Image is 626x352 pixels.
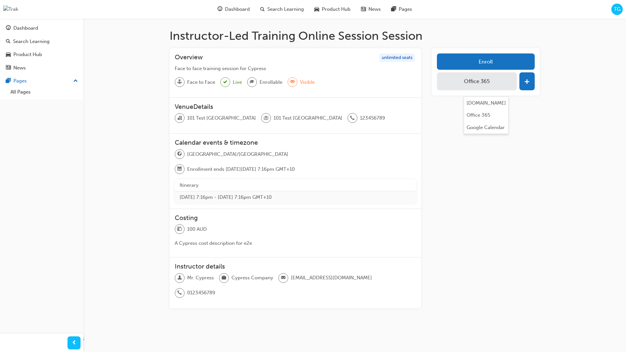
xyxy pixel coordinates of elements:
span: phone-icon [177,289,182,297]
div: Pages [13,77,27,85]
button: Pages [3,75,81,87]
span: Enrollment ends [DATE][DATE] 7:16pm GMT+10 [187,166,295,173]
span: graduationCap-icon [250,78,254,86]
span: Live [233,79,242,86]
span: search-icon [6,39,10,45]
span: briefcase-icon [222,274,226,282]
a: news-iconNews [356,3,386,16]
div: unlimited seats [380,53,415,62]
span: Enrollable [260,79,282,86]
span: calendar-icon [177,165,182,173]
span: eye-icon [290,78,295,86]
span: guage-icon [217,5,222,13]
button: DashboardSearch LearningProduct HubNews [3,21,81,75]
a: All Pages [8,87,81,97]
span: 101 Test [GEOGRAPHIC_DATA] [187,114,256,122]
span: pages-icon [6,78,11,84]
a: Dashboard [3,22,81,34]
th: Itinerary [175,179,416,191]
span: 101 Test [GEOGRAPHIC_DATA] [274,114,342,122]
span: Pages [399,6,412,13]
div: [DOMAIN_NAME] [467,99,506,107]
div: Google Calendar [467,124,505,131]
a: pages-iconPages [386,3,417,16]
h3: Costing [175,214,416,222]
span: organisation-icon [177,114,182,123]
h3: Instructor details [175,263,416,270]
h3: VenueDetails [175,103,416,110]
span: email-icon [281,274,286,282]
a: News [3,62,81,74]
span: Product Hub [322,6,350,13]
span: money-icon [177,225,182,233]
span: location-icon [264,114,268,123]
span: A Cypress cost description for e2e [175,240,252,246]
a: Search Learning [3,36,81,48]
span: sessionType_FACE_TO_FACE-icon [177,78,182,86]
span: tick-icon [223,78,227,86]
h1: Instructor-Led Training Online Session Session [170,29,540,43]
h3: Calendar events & timezone [175,139,416,146]
div: Search Learning [13,38,50,45]
span: car-icon [314,5,319,13]
button: Enroll [437,53,534,70]
span: Dashboard [225,6,250,13]
span: Mr. Cypress [187,274,214,282]
span: Face to face training session for Cypress [175,66,266,71]
span: plus-icon [524,79,530,85]
span: phone-icon [350,114,355,123]
span: 123456789 [360,114,385,122]
span: car-icon [6,52,11,58]
span: news-icon [6,65,11,71]
button: plus-icon [519,72,535,90]
span: pages-icon [391,5,396,13]
span: 0123456789 [187,289,215,297]
div: News [13,64,26,72]
button: Office 365 [437,72,516,90]
span: Search Learning [267,6,304,13]
span: news-icon [361,5,366,13]
div: Office 365 [467,111,490,119]
h3: Overview [175,53,203,62]
button: Office 365 [464,109,508,122]
a: Product Hub [3,49,81,61]
button: TG [611,4,623,15]
a: car-iconProduct Hub [309,3,356,16]
span: Face to Face [187,79,215,86]
span: up-icon [73,77,78,85]
span: [EMAIL_ADDRESS][DOMAIN_NAME] [291,274,372,282]
span: prev-icon [72,339,77,347]
span: News [368,6,381,13]
span: TG [614,6,620,13]
span: [GEOGRAPHIC_DATA]/[GEOGRAPHIC_DATA] [187,151,288,158]
span: guage-icon [6,25,11,31]
td: [DATE] 7:16pm - [DATE] 7:16pm GMT+10 [175,191,416,203]
div: Product Hub [13,51,42,58]
span: Enroll [479,58,493,65]
div: Dashboard [13,24,38,32]
span: Cypress Company [231,274,273,282]
span: globe-icon [177,150,182,158]
a: guage-iconDashboard [212,3,255,16]
button: Google Calendar [464,121,508,134]
img: Trak [3,6,18,13]
span: man-icon [177,274,182,282]
span: search-icon [260,5,265,13]
span: Visible [300,79,315,86]
button: [DOMAIN_NAME] [464,97,508,109]
a: search-iconSearch Learning [255,3,309,16]
span: 100 AUD [187,226,207,233]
